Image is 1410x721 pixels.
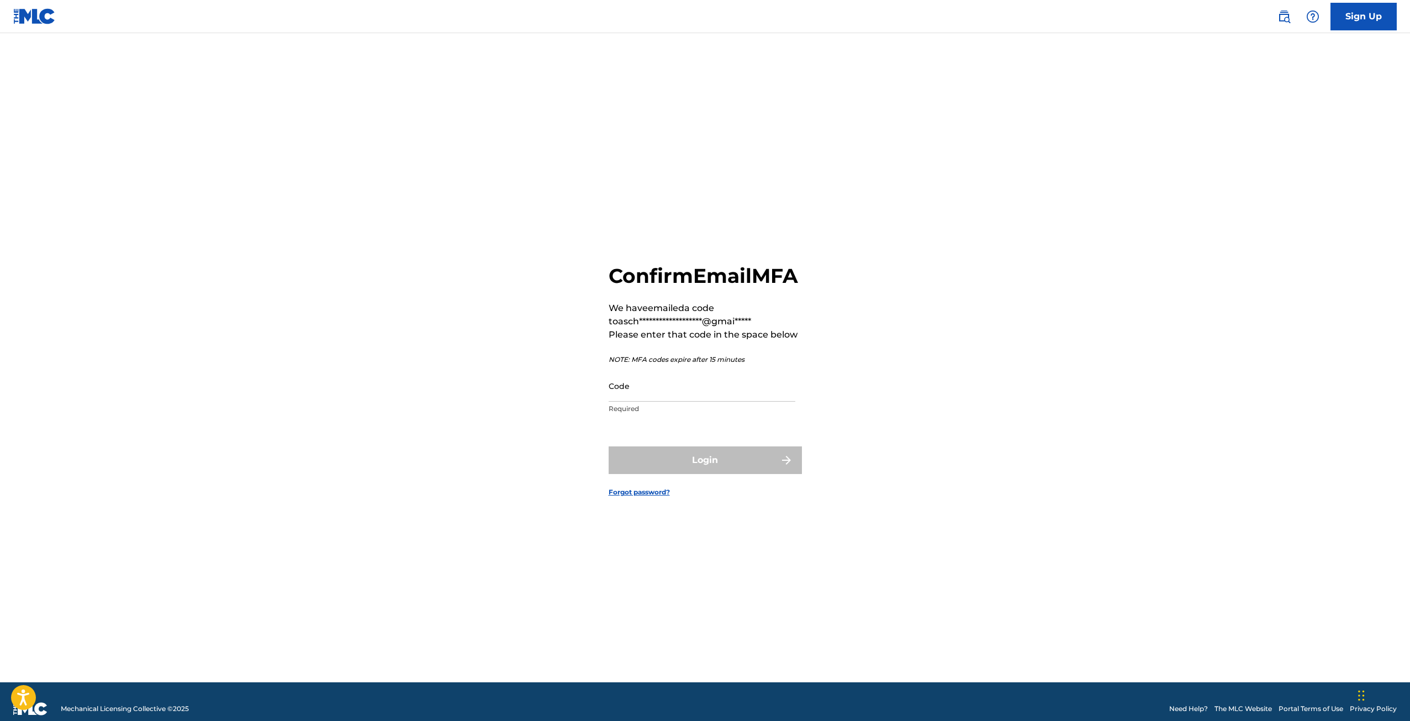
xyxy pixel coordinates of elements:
[1273,6,1295,28] a: Public Search
[61,704,189,714] span: Mechanical Licensing Collective © 2025
[1330,3,1397,30] a: Sign Up
[1306,10,1319,23] img: help
[609,487,670,497] a: Forgot password?
[1302,6,1324,28] div: Help
[1358,679,1365,712] div: Drag
[1214,704,1272,714] a: The MLC Website
[13,8,56,24] img: MLC Logo
[1350,704,1397,714] a: Privacy Policy
[609,264,802,288] h2: Confirm Email MFA
[609,404,795,414] p: Required
[1277,10,1291,23] img: search
[1355,668,1410,721] iframe: Chat Widget
[609,355,802,365] p: NOTE: MFA codes expire after 15 minutes
[1279,704,1343,714] a: Portal Terms of Use
[1169,704,1208,714] a: Need Help?
[13,702,47,715] img: logo
[609,328,802,341] p: Please enter that code in the space below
